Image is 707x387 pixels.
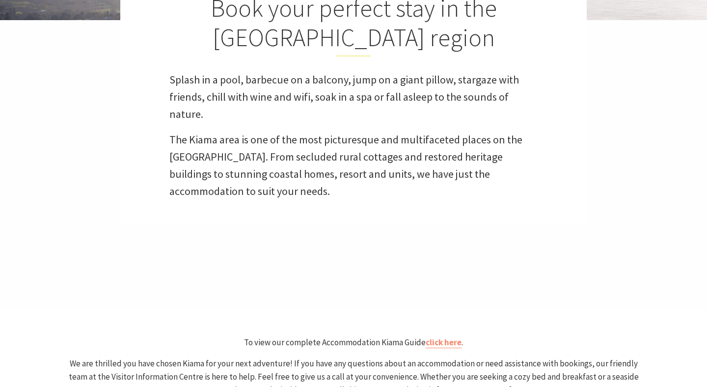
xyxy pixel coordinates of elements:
[63,336,644,349] p: To view our complete Accommodation Kiama Guide .
[426,337,462,348] a: click here
[169,131,538,200] p: The Kiama area is one of the most picturesque and multifaceted places on the [GEOGRAPHIC_DATA]. F...
[169,71,538,123] p: Splash in a pool, barbecue on a balcony, jump on a giant pillow, stargaze with friends, chill wit...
